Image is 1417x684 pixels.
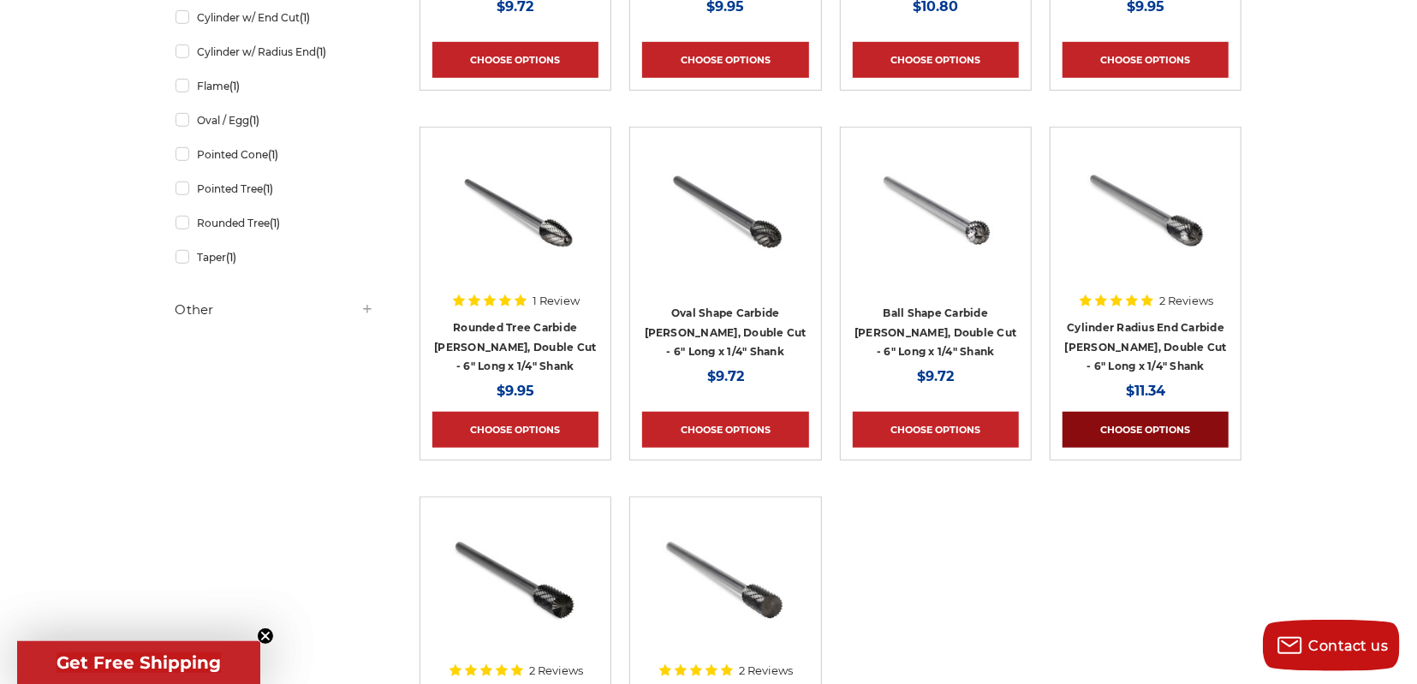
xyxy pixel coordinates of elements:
a: Cylinder Radius End Carbide [PERSON_NAME], Double Cut - 6" Long x 1/4" Shank [1065,321,1227,372]
span: 2 Reviews [739,665,793,676]
img: CBSE-5DL Long reach double cut carbide rotary burr, oval/egg shape 1/4 inch shank [657,140,794,277]
div: Get Free ShippingClose teaser [17,641,260,684]
span: (1) [249,114,259,127]
span: 2 Reviews [1159,295,1213,306]
a: Choose Options [432,412,598,448]
span: (1) [316,45,326,58]
a: Choose Options [432,42,598,78]
img: CBSA-5DL Long reach double cut carbide rotary burr, cylinder shape 1/4 inch shank [657,509,794,646]
a: Oval Shape Carbide [PERSON_NAME], Double Cut - 6" Long x 1/4" Shank [645,306,807,358]
a: Rounded Tree Carbide [PERSON_NAME], Double Cut - 6" Long x 1/4" Shank [434,321,596,372]
a: Cylinder w/ Radius End [176,37,374,67]
a: CBSF-5DL Long reach double cut carbide rotary burr, rounded tree shape 1/4 inch shank [432,140,598,306]
a: CBSE-5DL Long reach double cut carbide rotary burr, oval/egg shape 1/4 inch shank [642,140,808,306]
button: Contact us [1263,620,1400,671]
a: Pointed Tree [176,174,374,204]
span: 2 Reviews [529,665,583,676]
span: $9.72 [917,368,954,384]
a: CBSA-5DL Long reach double cut carbide rotary burr, cylinder shape 1/4 inch shank [642,509,808,675]
a: Choose Options [1063,412,1229,448]
h5: Other [176,300,374,320]
span: Contact us [1309,638,1389,654]
a: Choose Options [642,412,808,448]
span: (1) [300,11,310,24]
a: Choose Options [853,42,1019,78]
img: CBSD-5DL Long reach double cut carbide rotary burr, ball shape 1/4 inch shank [867,140,1004,277]
a: Ball Shape Carbide [PERSON_NAME], Double Cut - 6" Long x 1/4" Shank [854,306,1016,358]
span: (1) [226,251,236,264]
span: $9.95 [497,383,534,399]
a: Rounded Tree [176,208,374,238]
span: 1 Review [533,295,580,306]
span: (1) [229,80,240,92]
a: Taper [176,242,374,272]
a: Choose Options [853,412,1019,448]
span: Get Free Shipping [57,652,221,673]
button: Close teaser [257,627,274,645]
a: Oval / Egg [176,105,374,135]
a: CBSB-5DL Long reach double cut carbide rotary burr, cylinder end cut shape 1/4 inch shank [432,509,598,675]
a: Choose Options [642,42,808,78]
a: Flame [176,71,374,101]
span: $9.72 [707,368,744,384]
span: (1) [270,217,280,229]
a: Pointed Cone [176,140,374,170]
a: Choose Options [1063,42,1229,78]
img: CBSC-5DL Long reach double cut carbide rotary burr, cylinder radius end cut shape 1/4 inch shank [1077,140,1214,277]
span: $11.34 [1126,383,1165,399]
img: CBSF-5DL Long reach double cut carbide rotary burr, rounded tree shape 1/4 inch shank [447,140,584,277]
span: (1) [268,148,278,161]
a: Cylinder w/ End Cut [176,3,374,33]
a: CBSC-5DL Long reach double cut carbide rotary burr, cylinder radius end cut shape 1/4 inch shank [1063,140,1229,306]
span: (1) [263,182,273,195]
img: CBSB-5DL Long reach double cut carbide rotary burr, cylinder end cut shape 1/4 inch shank [447,509,584,646]
a: CBSD-5DL Long reach double cut carbide rotary burr, ball shape 1/4 inch shank [853,140,1019,306]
